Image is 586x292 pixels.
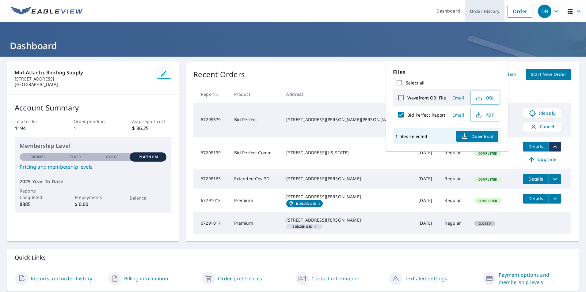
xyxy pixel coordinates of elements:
a: Upgrade [523,155,561,164]
span: Completed [475,199,501,203]
a: Reports and order history [31,275,92,282]
p: 1194 [15,125,54,132]
label: Bid Perfect Report [407,112,445,118]
span: Details [527,176,545,182]
a: Order preferences [218,275,262,282]
a: Text alert settings [405,275,447,282]
td: Regular [439,169,469,189]
p: Files [393,68,501,76]
p: Platinum [139,154,158,160]
p: $ 0.00 [75,200,112,208]
td: Regular [439,189,469,212]
p: Bronze [30,154,46,160]
span: Upgrade [527,156,557,163]
span: 1 [289,225,320,228]
span: PDF [474,111,494,118]
button: OBJ [470,91,499,105]
em: Building ID [292,225,312,228]
button: filesDropdownBtn-67298199 [549,142,561,152]
td: Premium [229,212,282,234]
td: Regular [439,137,469,169]
p: Mid-Atlantic Roofing Supply [15,69,152,76]
p: $ 36.25 [132,125,171,132]
em: Building ID [296,202,316,205]
td: 67299579 [193,103,229,137]
button: Download [456,131,498,142]
span: Identify [527,110,557,117]
td: Regular [439,212,469,234]
span: Download [461,133,493,140]
a: Building ID2 [286,200,323,207]
p: Quick Links [15,254,571,261]
td: 67291017 [193,212,229,234]
p: Avg. report cost [132,118,171,125]
th: Address [281,85,413,103]
span: Closed [475,221,494,226]
p: Balance [130,195,166,201]
a: Start New Order [526,69,571,80]
a: Order [508,5,532,18]
button: detailsBtn-67298199 [523,142,549,152]
div: [STREET_ADDRESS][US_STATE] [286,150,409,156]
td: [DATE] [413,212,439,234]
span: Details [527,144,545,149]
div: [STREET_ADDRESS][PERSON_NAME] [286,194,409,200]
p: 1 [74,125,113,132]
span: Email [451,95,466,101]
button: detailsBtn-67291018 [523,194,549,204]
td: Extended Cov 3D [229,169,282,189]
p: Membership Level [20,142,166,150]
p: Prepayments [75,194,112,200]
button: PDF [470,108,499,122]
td: [DATE] [413,137,439,169]
div: DB [538,5,551,18]
td: Bid Perfect Comm [229,137,282,169]
button: Email [448,93,468,103]
th: Report # [193,85,229,103]
td: 67298199 [193,137,229,169]
p: [GEOGRAPHIC_DATA] [15,82,152,87]
p: Silver [68,154,81,160]
p: Order pending [74,118,113,125]
button: Cancel [523,122,561,132]
p: [STREET_ADDRESS] [15,76,152,82]
label: Wavefront OBJ File [407,95,446,101]
a: Payment options and membership levels [499,271,571,286]
span: Start New Order [531,71,566,78]
a: Billing information [124,275,168,282]
a: Pricing and membership levels [20,163,166,170]
div: [STREET_ADDRESS][PERSON_NAME] [286,176,409,182]
span: Email [451,112,466,118]
p: Account Summary [15,102,171,113]
p: Reports Completed [20,188,56,200]
p: 1 files selected [395,133,427,139]
td: 67291018 [193,189,229,212]
button: filesDropdownBtn-67291018 [549,194,561,204]
button: detailsBtn-67298163 [523,174,549,184]
td: Bid Perfect [229,103,282,137]
button: Email [448,110,468,120]
div: [STREET_ADDRESS][PERSON_NAME][PERSON_NAME] [286,117,409,123]
th: Product [229,85,282,103]
div: [STREET_ADDRESS][PERSON_NAME] [286,217,409,223]
td: [DATE] [413,169,439,189]
p: Gold [106,154,116,160]
p: Recent Orders [193,69,245,80]
td: 67298163 [193,169,229,189]
p: 2025 Year To Date [20,178,166,185]
a: Contact information [311,275,360,282]
button: filesDropdownBtn-67298163 [549,174,561,184]
p: Total order [15,118,54,125]
td: Premium [229,189,282,212]
span: OBJ [474,94,494,101]
span: Cancel [529,123,555,130]
p: 8885 [20,200,56,208]
span: Completed [475,177,501,182]
h1: Dashboard [7,39,579,52]
a: Identify [523,108,561,118]
label: Select all [406,80,424,86]
td: [DATE] [413,189,439,212]
span: Completed [475,151,501,155]
img: EV Logo [11,7,83,16]
span: Details [527,196,545,201]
